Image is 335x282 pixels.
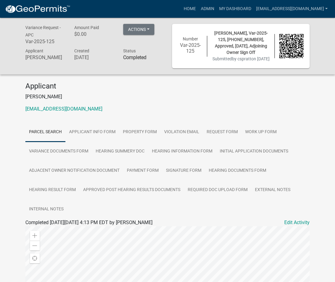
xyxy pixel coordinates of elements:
[30,254,40,263] div: Find my location
[25,161,123,181] a: Adjacent Owner Notification Document
[25,180,79,200] a: Hearing Result Form
[79,180,184,200] a: Approved Post Hearing Results Documents
[203,122,241,142] a: Request Form
[74,25,99,30] span: Amount Paid
[183,36,198,41] span: Number
[160,122,203,142] a: Violation Email
[119,122,160,142] a: Property Form
[214,31,268,55] span: [PERSON_NAME], Var-2025-125, [PHONE_NUMBER], Approved, [DATE], Adjoining Owner Sign Off
[284,219,310,226] a: Edit Activity
[232,56,251,61] span: by cspratt
[205,161,270,181] a: Hearing Documents Form
[123,55,146,60] strong: Completed
[217,3,254,15] a: My Dashboard
[198,3,217,15] a: Admin
[25,82,310,91] h4: Applicant
[212,56,270,61] span: Submitted on [DATE]
[25,25,61,37] span: Variance Request - APC
[123,48,136,53] span: Status
[74,55,114,60] h6: [DATE]
[25,48,43,53] span: Applicant
[25,39,65,44] h6: Var-2025-125
[254,3,330,15] a: [EMAIL_ADDRESS][DOMAIN_NAME]
[25,55,65,60] h6: [PERSON_NAME]
[181,3,198,15] a: Home
[92,142,148,161] a: Hearing Summery Doc
[241,122,280,142] a: Work Up Form
[74,31,114,37] h6: $0.00
[25,106,102,112] a: [EMAIL_ADDRESS][DOMAIN_NAME]
[65,122,119,142] a: Applicant Info Form
[25,142,92,161] a: Variance Documents Form
[25,122,65,142] a: Parcel search
[25,220,153,225] span: Completed [DATE][DATE] 4:13 PM EDT by [PERSON_NAME]
[178,42,202,54] h6: Var-2025-125
[148,142,216,161] a: Hearing Information Form
[30,231,40,241] div: Zoom in
[279,34,304,58] img: QR code
[162,161,205,181] a: Signature Form
[123,161,162,181] a: Payment Form
[25,93,310,100] p: [PERSON_NAME]
[123,24,154,35] button: Actions
[184,180,251,200] a: Required Doc Upload Form
[251,180,294,200] a: External Notes
[30,241,40,250] div: Zoom out
[216,142,292,161] a: Initial Application Documents
[25,200,67,219] a: Internal Notes
[74,48,89,53] span: Created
